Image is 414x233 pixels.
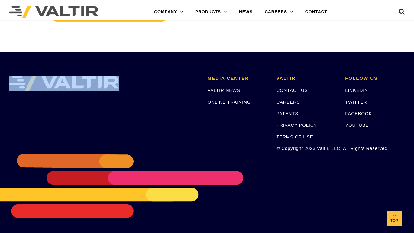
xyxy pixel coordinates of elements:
span: Top [387,217,402,224]
a: CAREERS [259,6,299,18]
a: NEWS [233,6,259,18]
a: TERMS OF USE [276,134,313,139]
a: PRIVACY POLICY [276,122,317,128]
a: COMPANY [148,6,189,18]
img: VALTIR [9,76,119,91]
a: TWITTER [345,99,367,105]
a: ONLINE TRAINING [208,99,251,105]
h2: MEDIA CENTER [208,76,267,81]
a: Top [387,211,402,226]
a: FACEBOOK [345,111,372,116]
a: YOUTUBE [345,122,369,128]
a: CAREERS [276,99,300,105]
a: PATENTS [276,111,298,116]
p: © Copyright 2023 Valtir, LLC. All Rights Reserved. [276,145,336,152]
img: Valtir [9,6,98,18]
a: VALTIR NEWS [208,88,240,93]
a: CONTACT [299,6,333,18]
h2: FOLLOW US [345,76,405,81]
a: CONTACT US [276,88,308,93]
h2: VALTIR [276,76,336,81]
a: LINKEDIN [345,88,368,93]
a: PRODUCTS [189,6,233,18]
